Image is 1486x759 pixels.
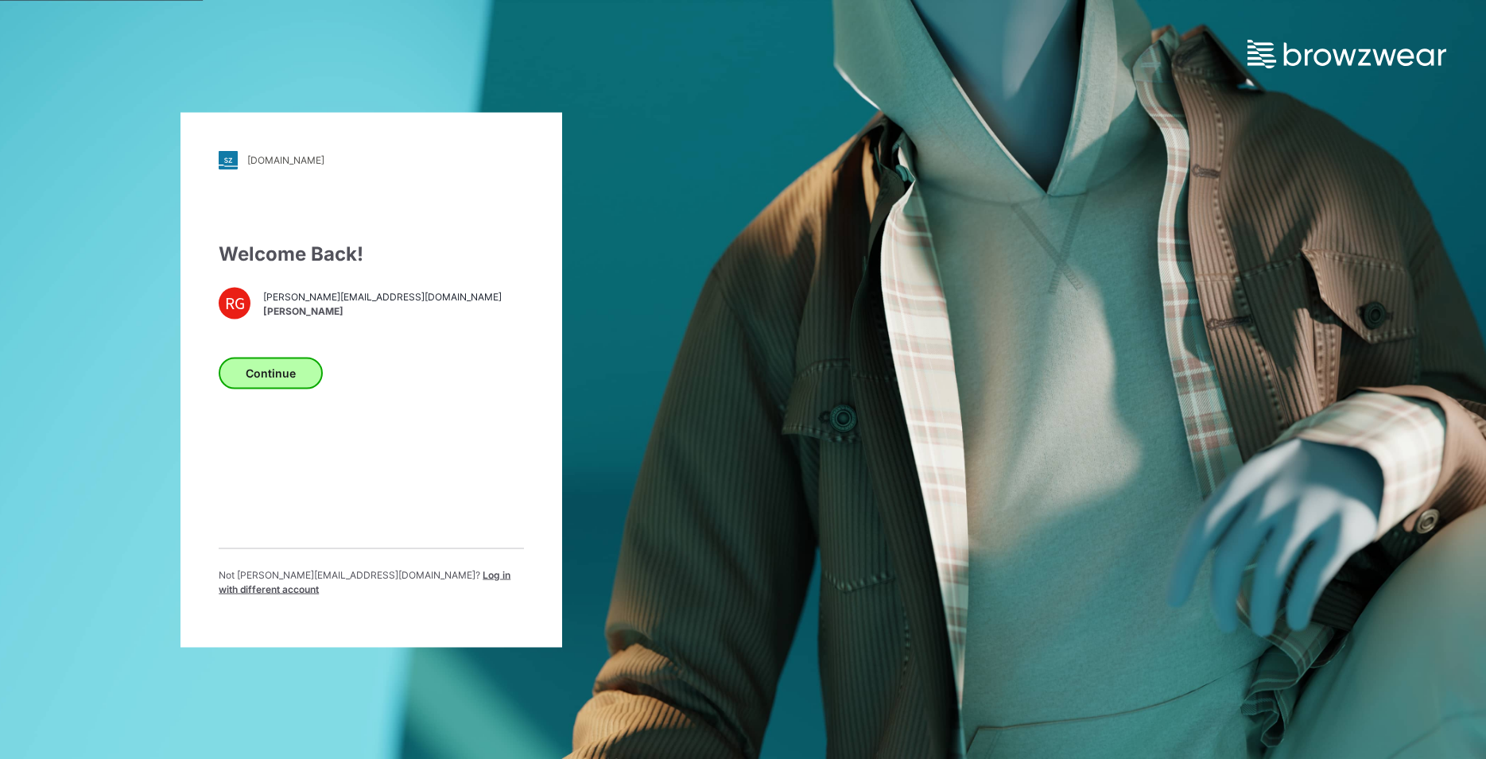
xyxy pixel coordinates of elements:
div: Welcome Back! [219,239,524,268]
p: Not [PERSON_NAME][EMAIL_ADDRESS][DOMAIN_NAME] ? [219,567,524,596]
div: [DOMAIN_NAME] [247,154,324,166]
button: Continue [219,357,323,389]
span: [PERSON_NAME][EMAIL_ADDRESS][DOMAIN_NAME] [263,290,502,304]
a: [DOMAIN_NAME] [219,150,524,169]
div: RG [219,287,250,319]
img: stylezone-logo.562084cfcfab977791bfbf7441f1a819.svg [219,150,238,169]
span: [PERSON_NAME] [263,304,502,319]
img: browzwear-logo.e42bd6dac1945053ebaf764b6aa21510.svg [1247,40,1446,68]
